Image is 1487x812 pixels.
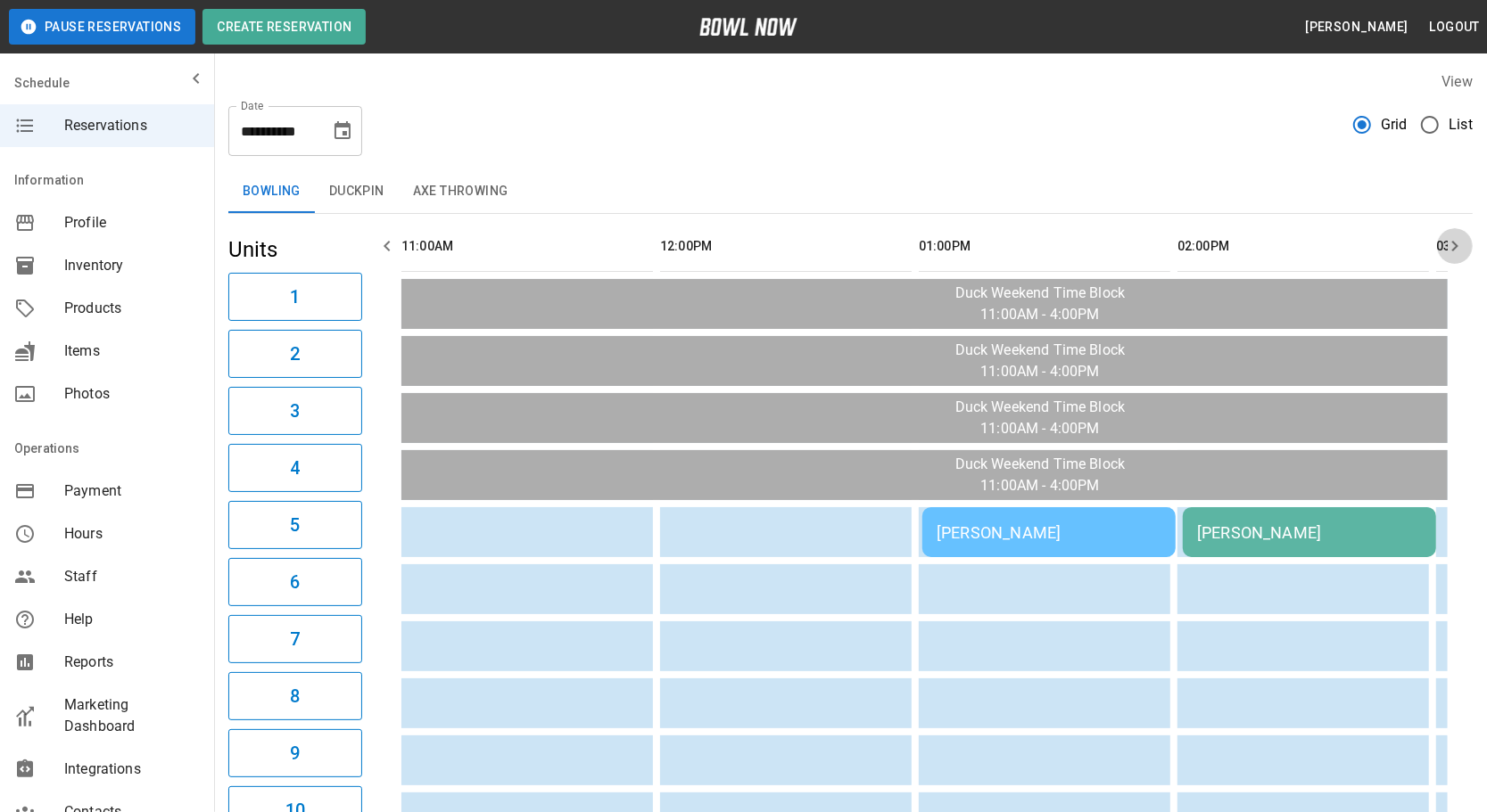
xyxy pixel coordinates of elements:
span: Reports [64,652,200,673]
button: 1 [228,273,362,321]
span: Reservations [64,115,200,136]
th: 01:00PM [919,221,1170,272]
button: Create Reservation [202,9,366,45]
button: 5 [228,501,362,549]
h6: 6 [290,568,300,596]
button: [PERSON_NAME] [1298,11,1415,44]
h6: 1 [290,283,300,311]
th: 12:00PM [660,221,912,272]
span: Staff [64,566,200,587]
button: 4 [228,444,362,492]
span: Profile [64,212,200,234]
button: Bowling [228,170,315,213]
h6: 9 [290,739,300,767]
button: Pause Reservations [9,9,195,45]
div: inventory tabs [228,170,1473,213]
span: Marketing Dashboard [64,694,200,737]
div: [PERSON_NAME] [1197,523,1422,542]
button: 7 [228,615,362,663]
span: Products [64,298,200,319]
h6: 2 [290,340,300,368]
span: Hours [64,523,200,545]
th: 02:00PM [1177,221,1429,272]
button: 3 [228,387,362,435]
span: Payment [64,480,200,502]
label: View [1442,73,1473,90]
th: 11:00AM [401,221,653,272]
h6: 7 [290,625,300,653]
button: 6 [228,558,362,606]
button: 8 [228,672,362,720]
h5: Units [228,235,362,264]
span: Integrations [64,759,200,780]
h6: 3 [290,397,300,425]
h6: 5 [290,511,300,539]
button: 9 [228,729,362,777]
h6: 4 [290,454,300,482]
button: Logout [1423,11,1487,44]
h6: 8 [290,682,300,710]
span: Help [64,609,200,630]
span: List [1449,114,1473,135]
img: logo [699,18,797,36]
span: Grid [1381,114,1408,135]
button: 2 [228,330,362,378]
span: Items [64,340,200,362]
button: Axe Throwing [399,170,523,213]
button: Duckpin [315,170,399,213]
span: Photos [64,383,200,405]
span: Inventory [64,255,200,276]
div: [PERSON_NAME] [937,523,1161,542]
button: Choose date, selected date is Aug 24, 2025 [325,113,360,149]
